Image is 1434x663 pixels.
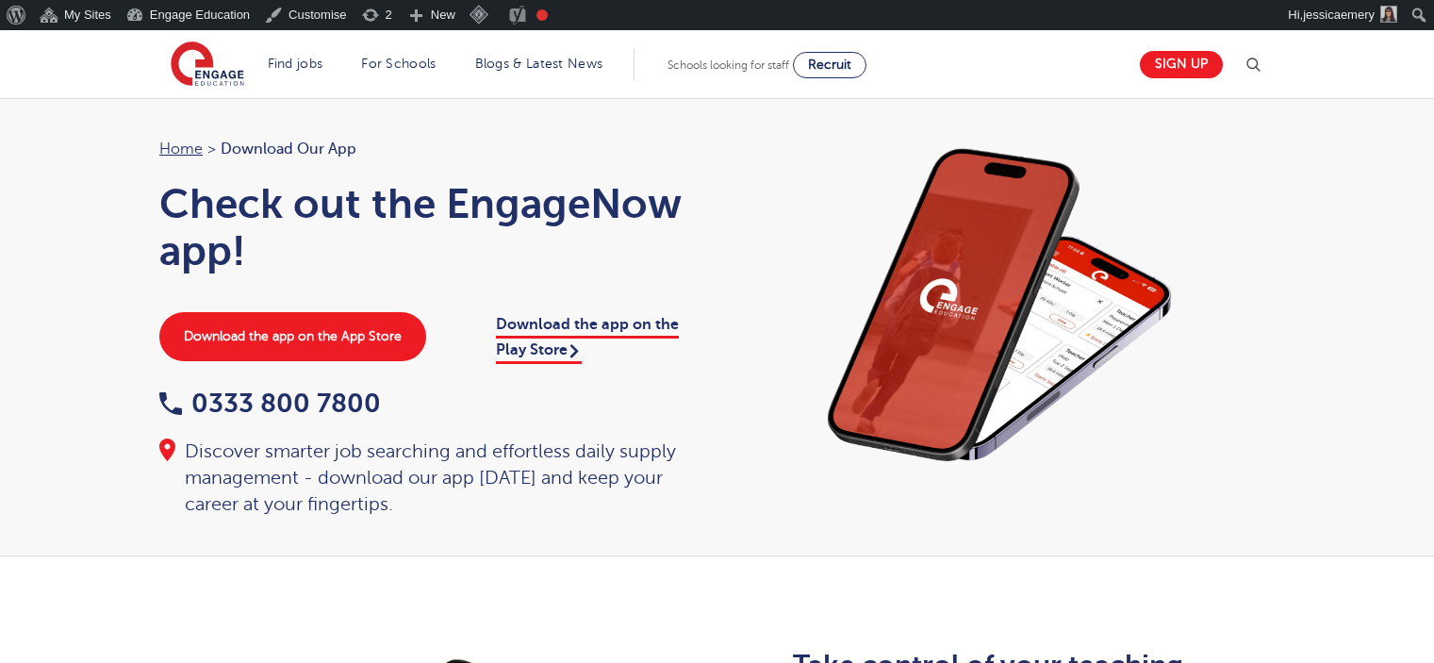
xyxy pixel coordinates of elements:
[808,58,851,72] span: Recruit
[159,180,699,274] h1: Check out the EngageNow app!
[1140,51,1223,78] a: Sign up
[207,141,216,157] span: >
[475,57,603,71] a: Blogs & Latest News
[668,58,789,72] span: Schools looking for staff
[159,137,699,161] nav: breadcrumb
[159,312,426,361] a: Download the app on the App Store
[159,389,381,418] a: 0333 800 7800
[496,316,679,363] a: Download the app on the Play Store
[171,41,244,89] img: Engage Education
[1303,8,1375,22] span: jessicaemery
[793,52,866,78] a: Recruit
[361,57,436,71] a: For Schools
[159,141,203,157] a: Home
[159,439,699,518] div: Discover smarter job searching and effortless daily supply management - download our app [DATE] a...
[268,57,323,71] a: Find jobs
[221,137,356,161] span: Download our app
[536,9,548,21] div: Focus keyphrase not set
